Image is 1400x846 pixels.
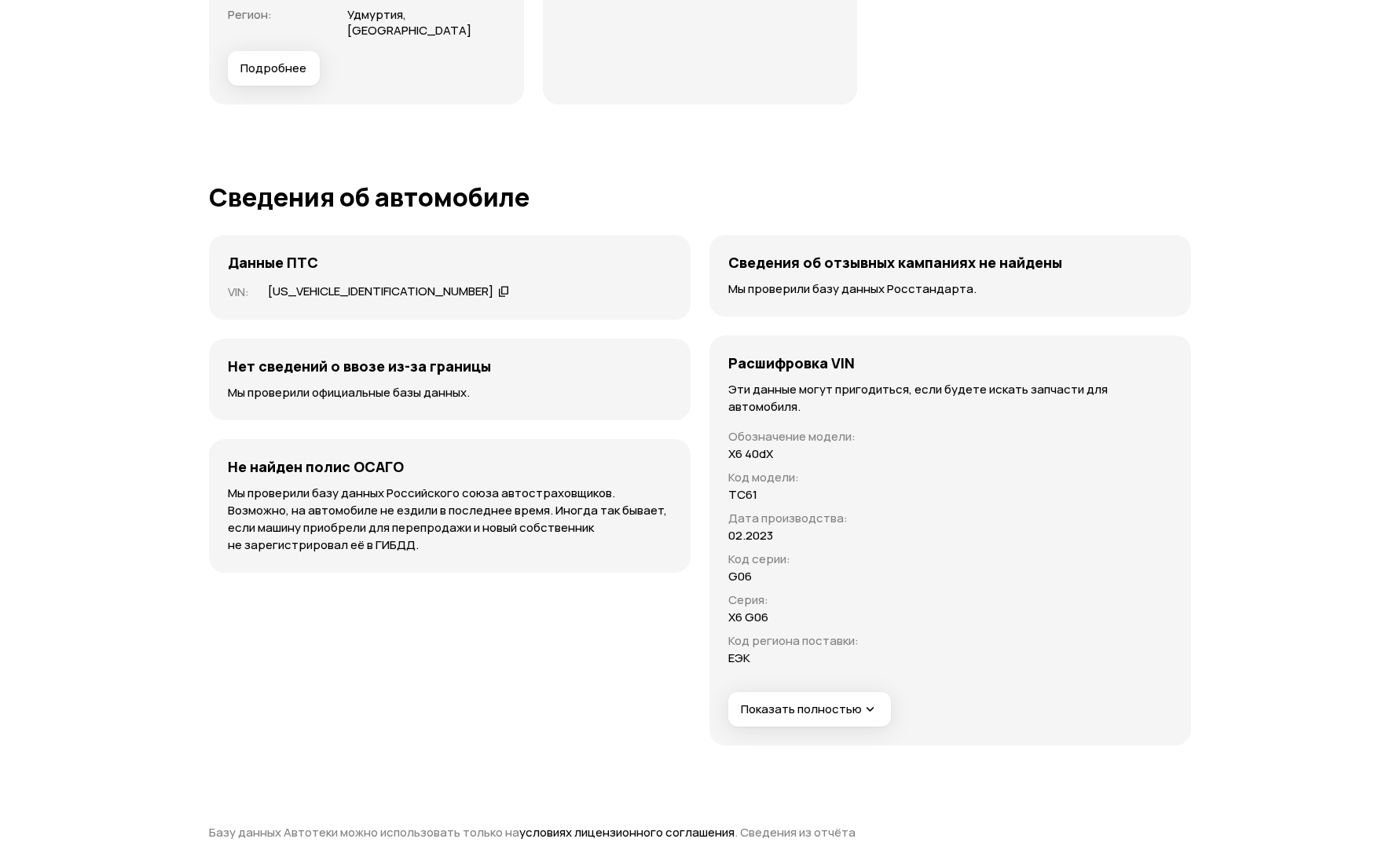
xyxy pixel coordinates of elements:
p: X6 40dX [728,445,773,463]
span: Показать полностью [741,701,878,718]
p: Мы проверили официальные базы данных. [228,384,672,401]
p: Мы проверили базу данных Российского союза автостраховщиков. Возможно, на автомобиле не ездили в ... [228,485,672,554]
h1: Сведения об автомобиле [209,183,1191,211]
button: Показать полностью [728,692,891,727]
p: Серия : [728,591,859,609]
div: [US_VEHICLE_IDENTIFICATION_NUMBER] [268,284,493,300]
p: Мы проверили базу данных Росстандарта. [728,280,1172,298]
p: 02.2023 [728,527,773,544]
p: VIN : [228,284,249,301]
h4: Расшифровка VIN [728,354,855,372]
p: ЕЭК [728,650,750,667]
p: Дата производства : [728,510,859,527]
span: Подробнее [240,60,306,76]
p: Код модели : [728,469,859,486]
p: G06 [728,568,752,585]
h4: Данные ПТС [228,254,318,271]
h4: Сведения об отзывных кампаниях не найдены [728,254,1062,271]
h4: Не найден полис ОСАГО [228,458,404,475]
p: Обозначение модели : [728,428,859,445]
p: Эти данные могут пригодиться, если будете искать запчасти для автомобиля. [728,381,1172,416]
p: X6 G06 [728,609,768,626]
span: Удмуртия, [GEOGRAPHIC_DATA] [347,6,471,38]
p: TC61 [728,486,757,504]
span: Регион : [228,6,272,23]
p: Код серии : [728,551,859,568]
a: условиях лицензионного соглашения [519,824,735,841]
button: Подробнее [228,51,320,86]
p: Код региона поставки : [728,632,859,650]
h4: Нет сведений о ввозе из-за границы [228,357,491,375]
